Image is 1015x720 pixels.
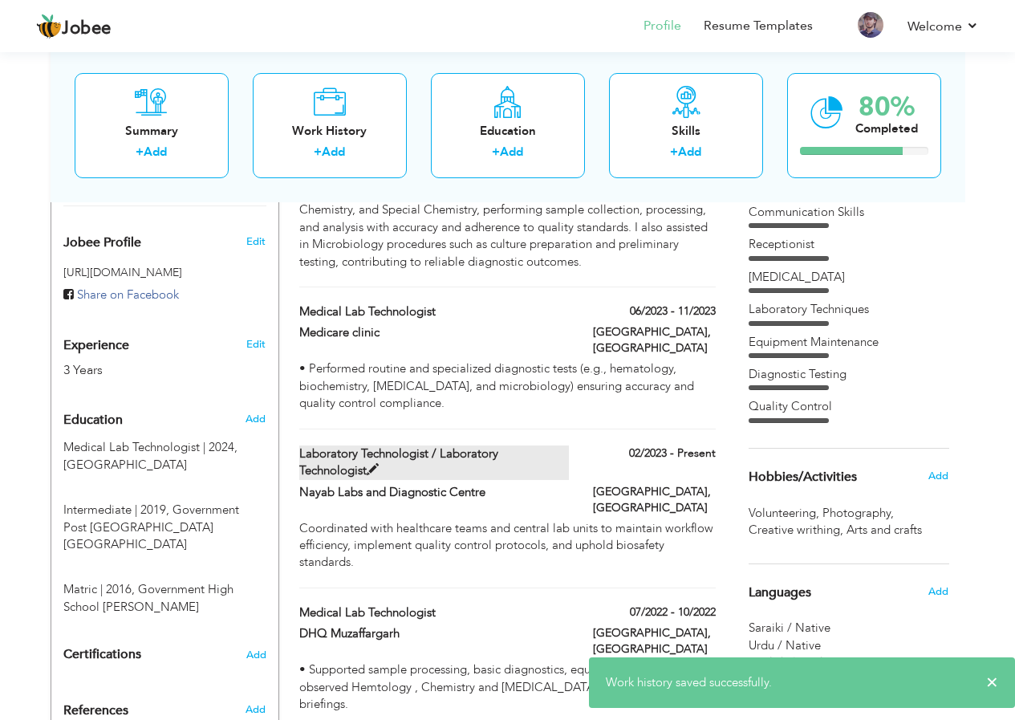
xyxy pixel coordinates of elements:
[749,366,949,383] div: Diagnostic Testing
[63,502,169,518] span: Intermediate, Government Post Graduate College Muzaffargarh, 2019
[63,704,128,718] span: References
[299,604,569,621] label: Medical Lab Technologist
[299,520,715,572] div: Coordinated with healthcare teams and central lab units to maintain workflow efficiency, implemen...
[749,654,842,670] span: English / Medium
[444,122,572,139] div: Education
[593,625,716,657] label: [GEOGRAPHIC_DATA], [GEOGRAPHIC_DATA]
[36,14,62,39] img: jobee.io
[855,93,918,120] div: 80%
[299,324,569,341] label: Medicare clinic
[891,505,894,521] span: ,
[749,563,949,706] div: Show your familiar languages.
[858,12,883,38] img: Profile Img
[63,645,141,663] span: Certifications
[629,445,716,462] label: 02/2023 - Present
[63,439,238,455] span: Medical Lab Technologist, University of Lahore, 2024
[299,303,569,320] label: Medical Lab Technologist
[847,522,925,539] span: Arts and crafts
[622,122,750,139] div: Skills
[749,334,949,351] div: Equipment Maintenance
[749,236,949,253] div: Receptionist
[840,522,843,538] span: ,
[749,470,857,485] span: Hobbies/Activities
[500,144,523,160] a: Add
[63,457,187,473] span: [GEOGRAPHIC_DATA]
[928,469,948,483] span: Add
[816,505,819,521] span: ,
[299,661,715,713] div: • Supported sample processing, basic diagnostics, equipment handling, and observed Hemtology , Ch...
[749,204,949,221] div: Communication Skills
[749,269,949,286] div: phlebotomy
[749,505,822,522] span: Volunteering
[246,702,266,717] span: Add
[62,20,112,38] span: Jobee
[51,439,278,474] div: Medical Lab Technologist, 2024
[299,625,569,642] label: DHQ Muzaffargarh
[749,620,830,636] span: Saraiki / Native
[678,144,701,160] a: Add
[749,637,821,653] span: Urdu / Native
[63,361,229,380] div: 3 Years
[77,287,179,303] span: Share on Facebook
[246,234,266,249] span: Edit
[63,581,135,597] span: Matric, Government High School Usman koria, 2016
[299,360,715,412] div: • Performed routine and specialized diagnostic tests (e.g., hematology, biochemistry, [MEDICAL_DA...
[63,266,266,279] h5: [URL][DOMAIN_NAME]
[670,144,678,161] label: +
[986,674,998,690] span: ×
[630,604,716,620] label: 07/2022 - 10/2022
[299,167,715,271] div: I am working as a Lab Technologist at [GEOGRAPHIC_DATA] where I gained experience in multiple dep...
[266,122,394,139] div: Work History
[63,404,266,616] div: Add your educational degree.
[51,218,278,258] div: Enhance your career by creating a custom URL for your Jobee public profile.
[87,122,216,139] div: Summary
[855,120,918,136] div: Completed
[314,144,322,161] label: +
[63,413,123,428] span: Education
[246,649,266,661] span: Add the certifications you’ve earned.
[492,144,500,161] label: +
[749,586,811,600] span: Languages
[322,144,345,160] a: Add
[51,557,278,616] div: Matric, 2016
[822,505,897,522] span: Photography
[63,581,233,614] span: Government High School [PERSON_NAME]
[749,522,847,539] span: Creative writhing
[63,502,239,552] span: Government Post [GEOGRAPHIC_DATA] [GEOGRAPHIC_DATA]
[749,398,949,415] div: Quality Control
[63,236,141,250] span: Jobee Profile
[737,449,961,505] div: Share some of your professional and personal interests.
[593,484,716,516] label: [GEOGRAPHIC_DATA], [GEOGRAPHIC_DATA]
[144,144,167,160] a: Add
[246,412,266,426] span: Add
[246,337,266,352] a: Edit
[51,478,278,553] div: Intermediate, 2019
[704,17,813,35] a: Resume Templates
[644,17,681,35] a: Profile
[907,17,979,36] a: Welcome
[299,484,569,501] label: Nayab Labs and Diagnostic Centre
[63,339,129,353] span: Experience
[928,584,948,599] span: Add
[136,144,144,161] label: +
[606,674,772,690] span: Work history saved successfully.
[299,445,569,480] label: Laboratory Technologist / Laboratory Technologist
[36,14,112,39] a: Jobee
[593,324,716,356] label: [GEOGRAPHIC_DATA], [GEOGRAPHIC_DATA]
[630,303,716,319] label: 06/2023 - 11/2023
[749,301,949,318] div: Laboratory Techniques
